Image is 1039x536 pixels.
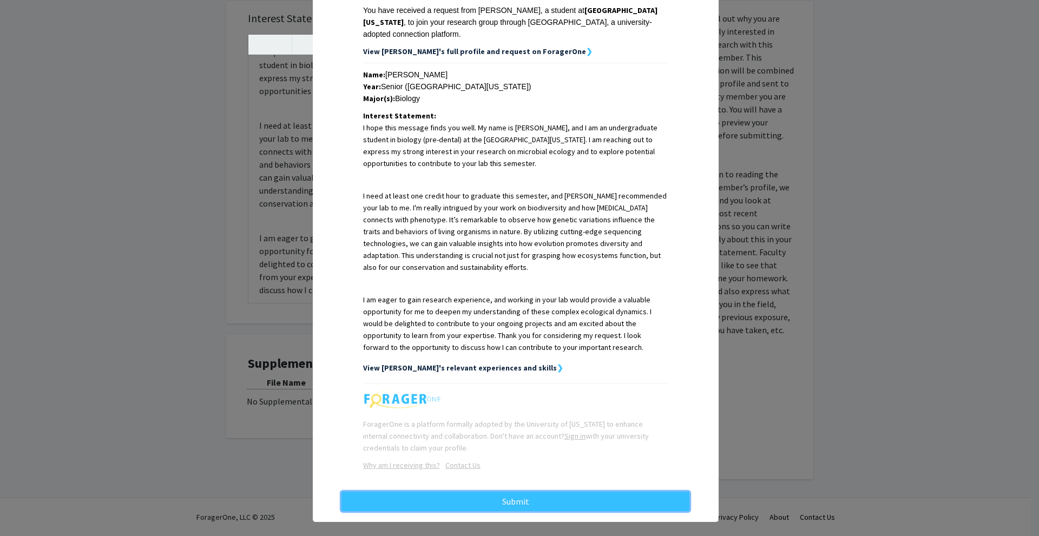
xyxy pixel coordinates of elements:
[564,431,586,441] a: Sign in
[363,111,436,121] strong: Interest Statement:
[445,460,481,470] u: Contact Us
[363,460,440,470] u: Why am I receiving this?
[586,47,593,56] strong: ❯
[341,492,689,511] button: Submit
[8,487,46,528] iframe: Chat
[363,460,440,470] a: Opens in a new tab
[363,94,395,103] strong: Major(s):
[363,122,668,169] p: I hope this message finds you well. My name is [PERSON_NAME], and I am an undergraduate student i...
[363,419,649,453] span: ForagerOne is a platform formally adopted by the University of [US_STATE] to enhance internal con...
[363,4,668,40] div: You have received a request from [PERSON_NAME], a student at , to join your research group throug...
[363,82,381,91] strong: Year:
[363,81,668,92] div: Senior ([GEOGRAPHIC_DATA][US_STATE])
[363,294,668,353] p: I am eager to gain research experience, and working in your lab would provide a valuable opportun...
[363,69,668,81] div: [PERSON_NAME]
[557,363,563,373] strong: ❯
[363,70,385,80] strong: Name:
[363,190,668,273] p: I need at least one credit hour to graduate this semester, and [PERSON_NAME] recommended your lab...
[440,460,481,470] a: Opens in a new tab
[363,92,668,104] div: Biology
[363,363,557,373] strong: View [PERSON_NAME]'s relevant experiences and skills
[363,47,586,56] strong: View [PERSON_NAME]'s full profile and request on ForagerOne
